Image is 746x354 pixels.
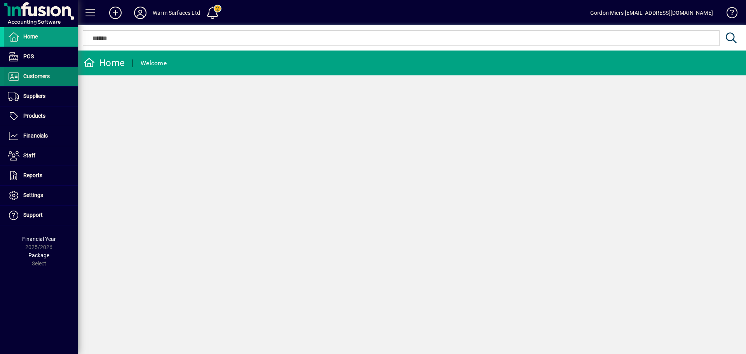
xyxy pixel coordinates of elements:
a: Knowledge Base [721,2,736,27]
span: Products [23,113,45,119]
div: Home [84,57,125,69]
span: Suppliers [23,93,45,99]
span: Settings [23,192,43,198]
button: Add [103,6,128,20]
span: Financial Year [22,236,56,242]
a: POS [4,47,78,66]
a: Staff [4,146,78,166]
span: Package [28,252,49,258]
div: Gordon Miers [EMAIL_ADDRESS][DOMAIN_NAME] [590,7,713,19]
a: Suppliers [4,87,78,106]
span: Home [23,33,38,40]
a: Products [4,106,78,126]
a: Financials [4,126,78,146]
span: POS [23,53,34,59]
span: Customers [23,73,50,79]
a: Customers [4,67,78,86]
div: Warm Surfaces Ltd [153,7,200,19]
a: Support [4,206,78,225]
span: Financials [23,133,48,139]
a: Settings [4,186,78,205]
a: Reports [4,166,78,185]
button: Profile [128,6,153,20]
span: Support [23,212,43,218]
div: Welcome [141,57,167,70]
span: Staff [23,152,35,159]
span: Reports [23,172,42,178]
